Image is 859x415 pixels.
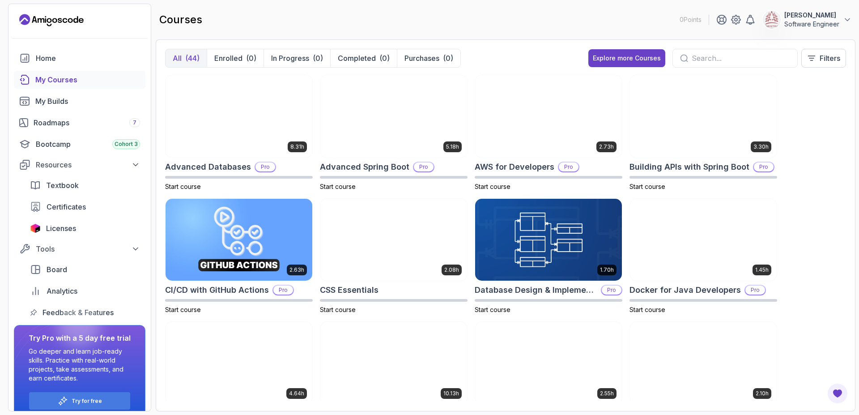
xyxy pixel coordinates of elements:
h2: courses [159,13,202,27]
span: Start course [165,183,201,190]
p: Pro [414,163,434,171]
p: 2.10h [756,390,769,397]
a: board [25,261,145,278]
p: [PERSON_NAME] [784,11,839,20]
p: 3.30h [753,143,769,150]
span: Feedback & Features [43,307,114,318]
span: Board [47,264,67,275]
a: builds [14,92,145,110]
img: Git for Professionals card [320,322,467,404]
p: 5.18h [446,143,459,150]
img: Advanced Spring Boot card [320,75,467,158]
h2: AWS for Developers [475,161,554,173]
span: Start course [629,183,665,190]
div: (0) [246,53,256,64]
span: Analytics [47,286,77,296]
img: AWS for Developers card [475,75,622,158]
a: analytics [25,282,145,300]
p: Software Engineer [784,20,839,29]
button: Tools [14,241,145,257]
div: Resources [36,159,140,170]
div: My Builds [35,96,140,107]
div: (44) [185,53,200,64]
span: Start course [320,306,356,313]
p: Go deeper and learn job-ready skills. Practice with real-world projects, take assessments, and ea... [29,347,131,383]
img: user profile image [763,11,780,28]
p: 1.70h [600,266,614,274]
img: Docker For Professionals card [166,322,312,404]
div: (0) [379,53,390,64]
a: certificates [25,198,145,216]
img: Building APIs with Spring Boot card [630,75,777,158]
a: textbook [25,176,145,194]
p: 1.45h [755,266,769,274]
div: Tools [36,244,140,254]
div: (0) [443,53,453,64]
p: 8.31h [290,143,304,150]
div: (0) [313,53,323,64]
h2: Database Design & Implementation [475,284,597,296]
a: roadmaps [14,114,145,132]
p: Pro [273,286,293,295]
p: Pro [754,163,774,171]
img: Docker for Java Developers card [630,199,777,281]
div: Bootcamp [36,139,140,150]
h2: Building APIs with Spring Boot [629,161,749,173]
p: Pro [602,286,621,295]
button: All(44) [166,49,207,67]
span: Certificates [47,201,86,212]
p: Purchases [404,53,439,64]
input: Search... [692,53,790,64]
div: Home [36,53,140,64]
p: In Progress [271,53,309,64]
button: Try for free [29,392,131,410]
button: Enrolled(0) [207,49,264,67]
img: Database Design & Implementation card [475,199,622,281]
span: 7 [133,119,136,126]
p: 10.13h [443,390,459,397]
h2: CSS Essentials [320,284,378,296]
button: Filters [801,49,846,68]
a: home [14,49,145,67]
p: 4.64h [289,390,304,397]
a: bootcamp [14,135,145,153]
span: Licenses [46,223,76,234]
button: Purchases(0) [397,49,460,67]
h2: CI/CD with GitHub Actions [165,284,269,296]
p: All [173,53,182,64]
p: 0 Points [680,15,702,24]
div: Roadmaps [34,117,140,128]
p: 2.63h [289,266,304,274]
button: user profile image[PERSON_NAME]Software Engineer [763,11,852,29]
span: Start course [475,306,510,313]
p: 2.55h [600,390,614,397]
p: Pro [255,163,275,171]
a: Landing page [19,13,84,27]
img: CSS Essentials card [320,199,467,281]
h2: Advanced Databases [165,161,251,173]
button: Open Feedback Button [827,383,848,404]
a: licenses [25,219,145,237]
a: feedback [25,304,145,321]
a: Try for free [72,398,102,405]
button: Resources [14,157,145,173]
p: Completed [338,53,376,64]
p: Pro [745,286,765,295]
span: Cohort 3 [115,141,138,148]
p: Enrolled [214,53,242,64]
img: CI/CD with GitHub Actions card [166,199,312,281]
span: Start course [629,306,665,313]
p: Pro [559,163,578,171]
span: Start course [165,306,201,313]
button: Explore more Courses [588,49,665,67]
span: Start course [475,183,510,190]
div: My Courses [35,74,140,85]
a: courses [14,71,145,89]
img: Advanced Databases card [166,75,312,158]
p: 2.73h [599,143,614,150]
span: Start course [320,183,356,190]
img: Git & GitHub Fundamentals card [475,322,622,404]
button: In Progress(0) [264,49,330,67]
